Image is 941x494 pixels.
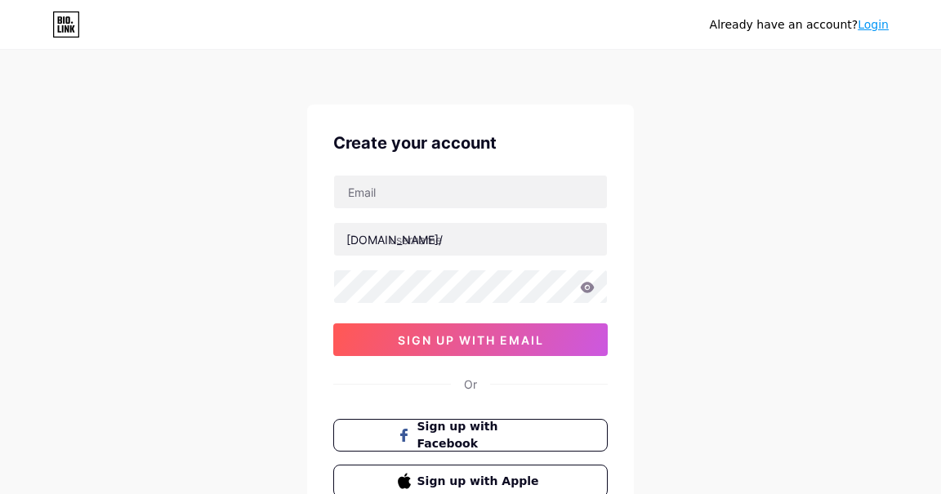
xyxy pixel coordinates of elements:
div: [DOMAIN_NAME]/ [346,231,443,248]
span: sign up with email [398,333,544,347]
span: Sign up with Apple [417,473,544,490]
input: username [334,223,607,256]
button: Sign up with Facebook [333,419,608,452]
div: Or [464,376,477,393]
input: Email [334,176,607,208]
button: sign up with email [333,323,608,356]
div: Create your account [333,131,608,155]
a: Login [858,18,889,31]
span: Sign up with Facebook [417,418,544,452]
div: Already have an account? [710,16,889,33]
